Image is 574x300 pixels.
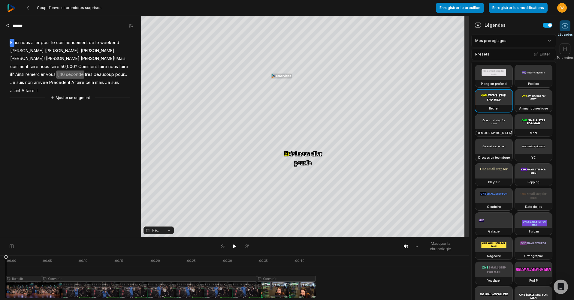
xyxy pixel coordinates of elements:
span: aller [31,39,40,47]
span: le [51,39,56,47]
h3: Animal domestique [519,106,548,111]
button: Éditer [532,50,552,58]
span: À [71,79,75,87]
span: 50,000? [60,63,78,71]
span: Remplir [152,228,162,233]
h3: Nageoire [487,253,501,258]
span: faire [119,63,129,71]
span: Ainsi [15,70,25,79]
span: très [84,70,93,79]
span: faire [75,79,85,87]
span: Et [10,39,14,47]
h3: Conduire [487,204,501,209]
span: ici [14,39,20,47]
h3: Youshaei [487,278,500,283]
button: Ajouter un segment [49,94,91,101]
h3: Galaxie [488,229,500,234]
span: pour... [115,70,128,79]
span: [PERSON_NAME]! [10,55,45,63]
span: comment [10,63,29,71]
font: Presets [475,52,489,56]
span: faire [98,63,108,71]
span: [PERSON_NAME]! [44,47,80,55]
button: Légendes [558,20,572,37]
span: pour [40,39,51,47]
span: allant [10,87,21,95]
span: mais [95,79,104,87]
h3: Orthographe [524,253,543,258]
span: arrivée [33,79,49,87]
span: Précédent [49,79,71,87]
span: commencement [56,39,88,47]
span: [PERSON_NAME]! [80,55,116,63]
font: Éditer [540,52,550,56]
h3: Date de jeu [525,204,542,209]
font: Légendes [485,22,506,28]
span: À [21,87,25,95]
h3: YC [531,155,536,160]
span: Je suis [10,79,25,87]
span: nous [39,63,50,71]
span: Paramètres [557,55,573,60]
span: nous [20,39,31,47]
span: Comment [78,63,98,71]
h3: Plongeur profond [481,81,507,86]
span: nous [108,63,119,71]
button: Enregistrer les modifications [489,3,548,13]
span: Mais [116,55,126,63]
span: le [95,39,100,47]
span: de [88,39,95,47]
h3: Discussion technique [478,155,510,160]
h3: Pod P [529,278,538,283]
span: 1,46 seconde [56,70,84,79]
button: Enregistrer le brouillon [436,3,484,13]
button: Masquer la chronologie [412,239,462,253]
h3: Turban [528,229,539,234]
h3: Bétrier [489,106,499,111]
font: Mes préréglages [475,39,506,43]
span: beaucoup [93,70,115,79]
font: Masquer la chronologie [421,241,460,252]
button: Remplir [143,226,174,234]
h3: Mozi [530,130,537,135]
h3: Popline [528,81,539,86]
div: Ouvrez Intercom Messenger [554,280,568,294]
font: Ajouter un segment [56,95,90,100]
span: Je suis [104,79,119,87]
span: Légendes [558,32,572,37]
span: non [25,79,33,87]
span: [PERSON_NAME] [80,47,115,55]
h3: Playfair [488,180,500,184]
span: cela [85,79,95,87]
span: il? [10,70,15,79]
span: faire [25,87,35,95]
img: récolter [7,4,15,12]
h3: Popping [527,180,539,184]
h3: [DEMOGRAPHIC_DATA] [476,130,512,135]
span: Coup d’envoi et premières surprises [37,5,101,10]
span: [PERSON_NAME] [45,55,80,63]
span: il. [35,87,39,95]
span: vous [45,70,56,79]
span: [PERSON_NAME] [10,47,44,55]
button: Paramètres [557,43,573,60]
span: faire [29,63,39,71]
span: remercier [25,70,45,79]
span: weekend [100,39,120,47]
span: faire [50,63,60,71]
